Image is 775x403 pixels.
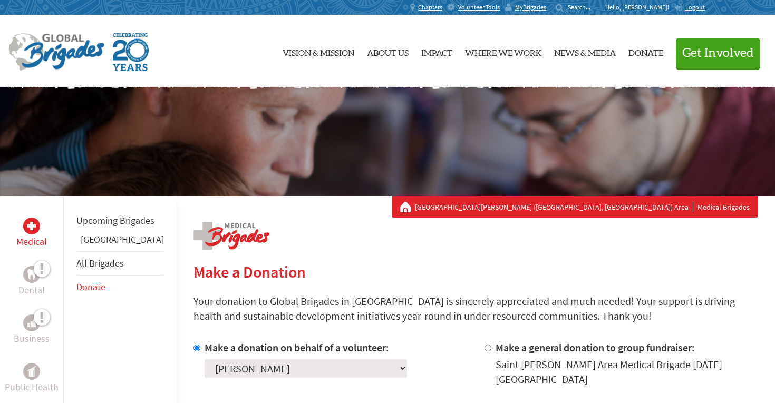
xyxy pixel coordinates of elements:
li: Donate [76,276,164,299]
a: MedicalMedical [16,218,47,249]
div: Medical Brigades [400,202,750,212]
a: Donate [76,281,105,293]
div: Medical [23,218,40,234]
a: DentalDental [18,266,45,298]
img: Medical [27,222,36,230]
span: Logout [685,3,705,11]
li: All Brigades [76,251,164,276]
a: Donate [628,24,663,78]
li: Guatemala [76,232,164,251]
p: Medical [16,234,47,249]
img: logo-medical.png [193,222,269,250]
div: Public Health [23,363,40,380]
img: Business [27,319,36,327]
a: [GEOGRAPHIC_DATA][PERSON_NAME] ([GEOGRAPHIC_DATA], [GEOGRAPHIC_DATA]) Area [415,202,693,212]
p: Business [14,331,50,346]
a: Public HealthPublic Health [5,363,59,395]
h2: Make a Donation [193,262,758,281]
p: Dental [18,283,45,298]
a: News & Media [554,24,616,78]
img: Public Health [27,366,36,377]
div: Saint [PERSON_NAME] Area Medical Brigade [DATE] [GEOGRAPHIC_DATA] [496,357,759,387]
img: Dental [27,269,36,279]
a: Logout [674,3,705,12]
p: Your donation to Global Brigades in [GEOGRAPHIC_DATA] is sincerely appreciated and much needed! Y... [193,294,758,323]
span: MyBrigades [515,3,546,12]
a: Impact [421,24,452,78]
li: Upcoming Brigades [76,209,164,232]
img: Global Brigades Logo [8,33,104,71]
a: [GEOGRAPHIC_DATA] [81,233,164,245]
span: Chapters [418,3,442,12]
div: Business [23,314,40,331]
p: Public Health [5,380,59,395]
a: Where We Work [465,24,541,78]
a: Vision & Mission [283,24,354,78]
a: BusinessBusiness [14,314,50,346]
input: Search... [568,3,598,11]
div: Dental [23,266,40,283]
button: Get Involved [676,38,760,68]
span: Get Involved [682,47,754,60]
img: Global Brigades Celebrating 20 Years [113,33,149,71]
label: Make a donation on behalf of a volunteer: [205,341,389,354]
p: Hello, [PERSON_NAME]! [605,3,674,12]
span: Volunteer Tools [458,3,500,12]
a: All Brigades [76,257,124,269]
label: Make a general donation to group fundraiser: [496,341,695,354]
a: Upcoming Brigades [76,214,154,227]
a: About Us [367,24,409,78]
